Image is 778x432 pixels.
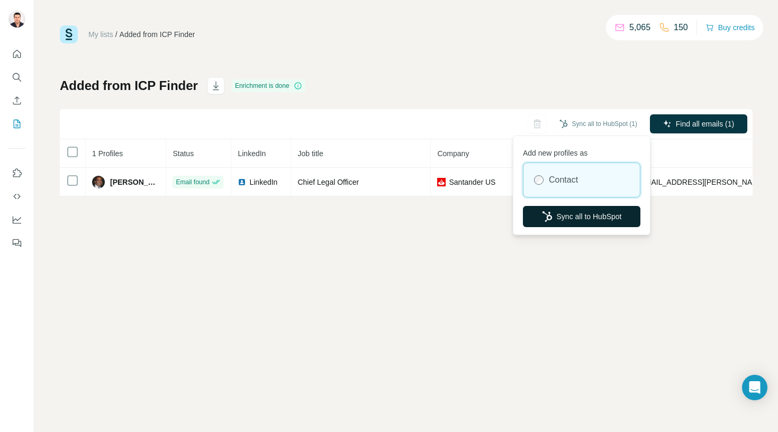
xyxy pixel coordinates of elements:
button: Dashboard [8,210,25,229]
button: Sync all to HubSpot [523,206,640,227]
p: 5,065 [629,21,650,34]
button: Enrich CSV [8,91,25,110]
div: Open Intercom Messenger [742,375,767,400]
span: Find all emails (1) [676,119,734,129]
button: Sync all to HubSpot (1) [552,116,645,132]
span: Chief Legal Officer [297,178,359,186]
button: Search [8,68,25,87]
p: 150 [674,21,688,34]
button: Use Surfe API [8,187,25,206]
a: My lists [88,30,113,39]
span: Job title [297,149,323,158]
span: LinkedIn [238,149,266,158]
img: Avatar [8,11,25,28]
button: My lists [8,114,25,133]
span: [PERSON_NAME] [110,177,159,187]
img: Avatar [92,176,105,188]
span: LinkedIn [249,177,277,187]
span: Email found [176,177,209,187]
img: Surfe Logo [60,25,78,43]
span: Status [173,149,194,158]
img: LinkedIn logo [238,178,246,186]
div: Enrichment is done [232,79,305,92]
button: Find all emails (1) [650,114,747,133]
button: Buy credits [705,20,755,35]
h1: Added from ICP Finder [60,77,198,94]
span: 1 Profiles [92,149,123,158]
span: Santander US [449,177,495,187]
p: Add new profiles as [523,143,640,158]
label: Contact [549,174,578,186]
div: Added from ICP Finder [120,29,195,40]
button: Feedback [8,233,25,253]
button: Quick start [8,44,25,64]
span: Company [437,149,469,158]
li: / [115,29,117,40]
button: Use Surfe on LinkedIn [8,164,25,183]
img: company-logo [437,178,446,186]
